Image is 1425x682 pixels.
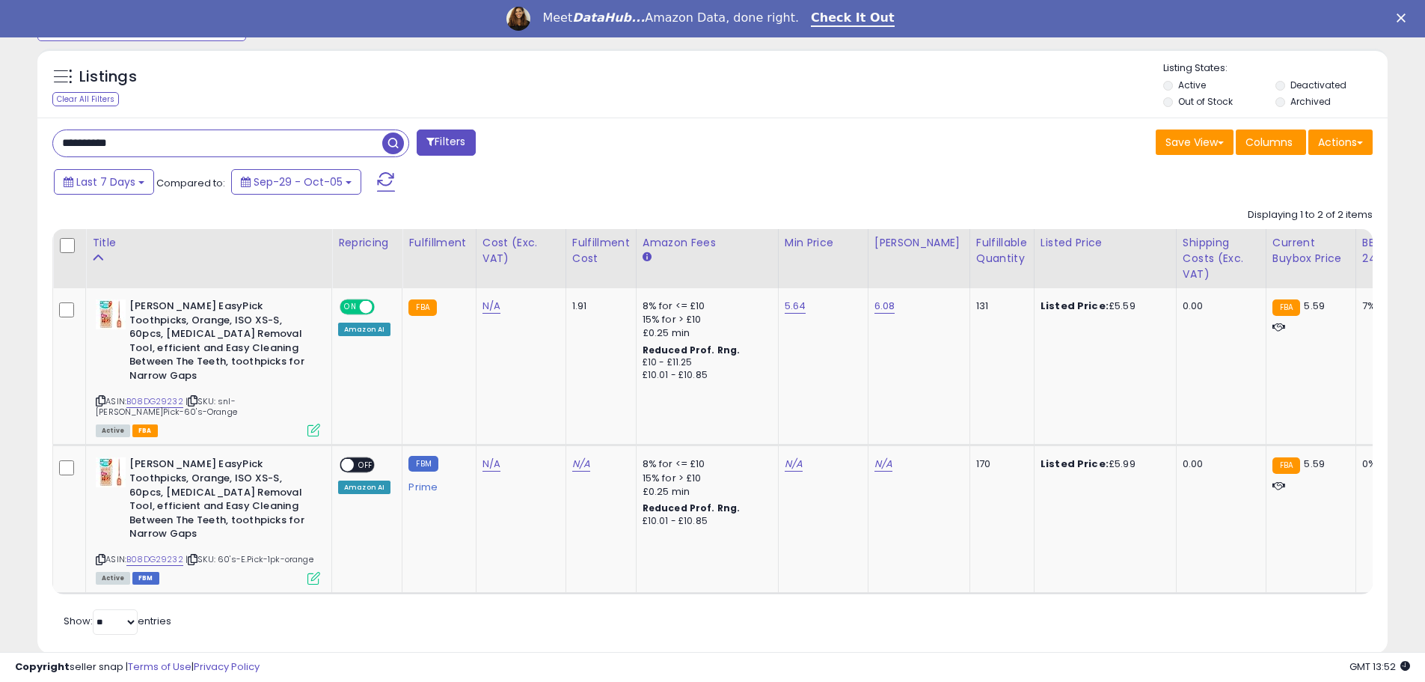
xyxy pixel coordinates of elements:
[129,299,311,386] b: [PERSON_NAME] EasyPick Toothpicks, Orange, ISO XS-S, 60pcs, [MEDICAL_DATA] Removal Tool, efficien...
[874,299,895,314] a: 6.08
[1041,457,1109,471] b: Listed Price:
[785,235,862,251] div: Min Price
[408,235,469,251] div: Fulfillment
[1236,130,1306,155] button: Columns
[1163,61,1388,76] p: Listing States:
[1156,130,1234,155] button: Save View
[643,344,741,356] b: Reduced Prof. Rng.
[338,481,390,494] div: Amazon AI
[254,174,343,189] span: Sep-29 - Oct-05
[1178,95,1233,108] label: Out of Stock
[1304,457,1325,471] span: 5.59
[643,299,767,313] div: 8% for <= £10
[408,299,436,316] small: FBA
[811,10,895,27] a: Check It Out
[643,457,767,471] div: 8% for <= £10
[373,301,396,314] span: OFF
[1245,135,1293,150] span: Columns
[354,459,378,472] span: OFF
[408,456,438,472] small: FBM
[1272,235,1349,267] div: Current Buybox Price
[874,457,892,472] a: N/A
[1362,235,1417,267] div: BB Share 24h.
[572,235,630,267] div: Fulfillment Cost
[643,251,652,264] small: Amazon Fees.
[506,7,530,31] img: Profile image for Georgie
[186,553,313,565] span: | SKU: 60's-E.Pick-1pk-orange
[1272,457,1300,474] small: FBA
[338,235,396,251] div: Repricing
[1041,299,1165,313] div: £5.59
[976,299,1023,313] div: 131
[76,174,135,189] span: Last 7 Days
[52,92,119,106] div: Clear All Filters
[129,457,311,544] b: [PERSON_NAME] EasyPick Toothpicks, Orange, ISO XS-S, 60pcs, [MEDICAL_DATA] Removal Tool, efficien...
[643,235,772,251] div: Amazon Fees
[96,457,320,582] div: ASIN:
[126,395,183,408] a: B08DG29232
[96,299,320,435] div: ASIN:
[1183,235,1260,282] div: Shipping Costs (Exc. VAT)
[874,235,963,251] div: [PERSON_NAME]
[643,502,741,514] b: Reduced Prof. Rng.
[643,313,767,326] div: 15% for > £10
[542,10,799,25] div: Meet Amazon Data, done right.
[1041,457,1165,471] div: £5.99
[417,130,475,156] button: Filters
[1362,299,1412,313] div: 7%
[341,301,360,314] span: ON
[1041,235,1170,251] div: Listed Price
[194,660,260,674] a: Privacy Policy
[96,395,237,418] span: | SKU: snl-[PERSON_NAME]Pick-60's-Orange
[482,457,500,472] a: N/A
[1183,299,1254,313] div: 0.00
[126,553,183,566] a: B08DG29232
[132,572,159,585] span: FBM
[785,457,803,472] a: N/A
[15,660,70,674] strong: Copyright
[15,660,260,675] div: seller snap | |
[1290,79,1346,91] label: Deactivated
[785,299,806,314] a: 5.64
[96,457,126,487] img: 41HMXjxRdmL._SL40_.jpg
[54,169,154,195] button: Last 7 Days
[1178,79,1206,91] label: Active
[572,299,625,313] div: 1.91
[132,424,158,437] span: FBA
[643,326,767,340] div: £0.25 min
[643,356,767,369] div: £10 - £11.25
[643,369,767,382] div: £10.01 - £10.85
[1397,13,1412,22] div: Close
[64,614,171,628] span: Show: entries
[128,660,191,674] a: Terms of Use
[643,485,767,499] div: £0.25 min
[79,67,137,88] h5: Listings
[976,457,1023,471] div: 170
[1272,299,1300,316] small: FBA
[1248,208,1373,222] div: Displaying 1 to 2 of 2 items
[482,299,500,314] a: N/A
[572,457,590,472] a: N/A
[408,475,464,493] div: Prime
[96,424,130,437] span: All listings currently available for purchase on Amazon
[231,169,361,195] button: Sep-29 - Oct-05
[1362,457,1412,471] div: 0%
[1349,660,1410,674] span: 2025-10-13 13:52 GMT
[1290,95,1331,108] label: Archived
[96,572,130,585] span: All listings currently available for purchase on Amazon
[482,235,560,267] div: Cost (Exc. VAT)
[1304,299,1325,313] span: 5.59
[96,299,126,329] img: 41HMXjxRdmL._SL40_.jpg
[1183,457,1254,471] div: 0.00
[338,323,390,336] div: Amazon AI
[643,472,767,485] div: 15% for > £10
[976,235,1028,267] div: Fulfillable Quantity
[92,235,325,251] div: Title
[572,10,645,25] i: DataHub...
[1041,299,1109,313] b: Listed Price:
[156,176,225,190] span: Compared to:
[1308,130,1373,155] button: Actions
[643,515,767,528] div: £10.01 - £10.85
